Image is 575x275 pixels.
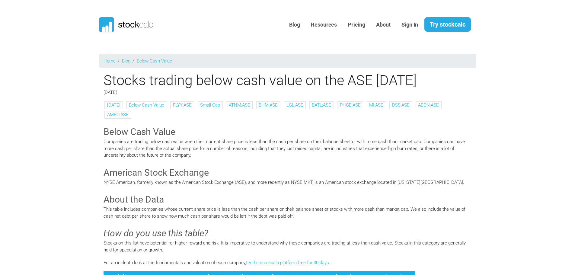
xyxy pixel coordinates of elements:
[246,260,329,265] a: try the stockcalc platform free for 30 days
[392,102,410,108] a: DSS:ASE
[104,58,116,64] a: Home
[229,102,250,108] a: ATNM:ASE
[200,102,220,108] a: Small Cap
[424,17,471,32] a: Try stockcalc
[104,90,117,95] span: [DATE]
[306,18,341,32] a: Resources
[286,102,303,108] a: LGL:ASE
[99,54,476,68] nav: breadcrumb
[173,102,192,108] a: FLYY:ASE
[107,112,129,117] a: AMBO:ASE
[104,240,472,253] p: Stocks on this list have potential for higher reward and risk. It is imperative to understand why...
[129,102,164,108] a: Below Cash Value
[107,102,120,108] a: [DATE]
[104,206,472,219] p: This table includes companies whose current share price is less than the cash per share on their ...
[104,259,472,266] p: For an in-depth look at the fundamentals and valuation of each company, .
[397,18,423,32] a: Sign In
[372,18,395,32] a: About
[312,102,331,108] a: BATL:ASE
[99,72,476,89] h1: Stocks trading below cash value on the ASE [DATE]
[285,18,305,32] a: Blog
[340,102,361,108] a: PHGE:ASE
[418,102,439,108] a: AEON:ASE
[343,18,370,32] a: Pricing
[104,126,472,138] h3: Below Cash Value
[137,58,172,64] a: Below Cash Value
[122,58,130,64] a: Blog
[259,102,278,108] a: BHM:ASE
[104,166,472,179] h3: American Stock Exchange
[104,138,472,159] p: Companies are trading below cash value when their current share price is less than the cash per s...
[369,102,383,108] a: MI:ASE
[104,179,472,186] p: NYSE American, formerly known as the American Stock Exchange (ASE), and more recently as NYSE MKT...
[104,227,472,240] h3: How do you use this table?
[104,193,472,206] h3: About the Data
